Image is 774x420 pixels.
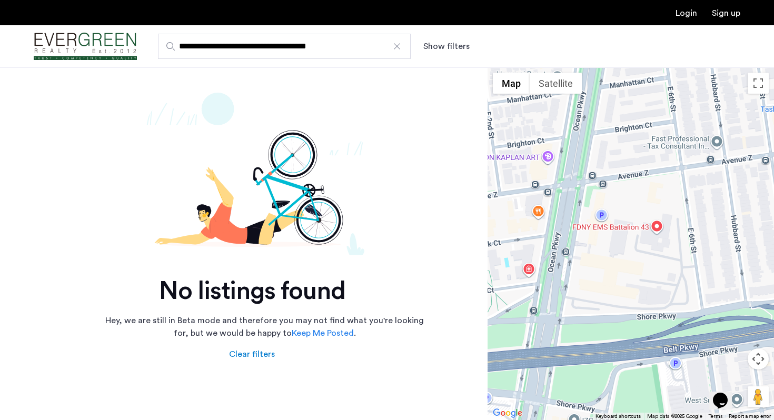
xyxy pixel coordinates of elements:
iframe: chat widget [709,378,742,409]
button: Keyboard shortcuts [596,413,641,420]
h2: No listings found [34,276,470,306]
a: Terms (opens in new tab) [709,413,722,420]
img: Google [490,406,525,420]
img: not-found [34,93,470,255]
button: Toggle fullscreen view [748,73,769,94]
a: Login [676,9,697,17]
button: Show satellite imagery [530,73,582,94]
input: Apartment Search [158,34,411,59]
button: Map camera controls [748,348,769,369]
a: Keep Me Posted [292,327,354,339]
div: Clear filters [229,348,275,361]
a: Registration [712,9,740,17]
a: Open this area in Google Maps (opens a new window) [490,406,525,420]
span: Map data ©2025 Google [647,414,702,419]
img: logo [34,27,137,66]
button: Show or hide filters [423,40,470,53]
p: Hey, we are still in Beta mode and therefore you may not find what you're looking for, but we wou... [102,314,428,339]
button: Drag Pegman onto the map to open Street View [748,386,769,407]
a: Report a map error [729,413,771,420]
a: Cazamio Logo [34,27,137,66]
button: Show street map [493,73,530,94]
